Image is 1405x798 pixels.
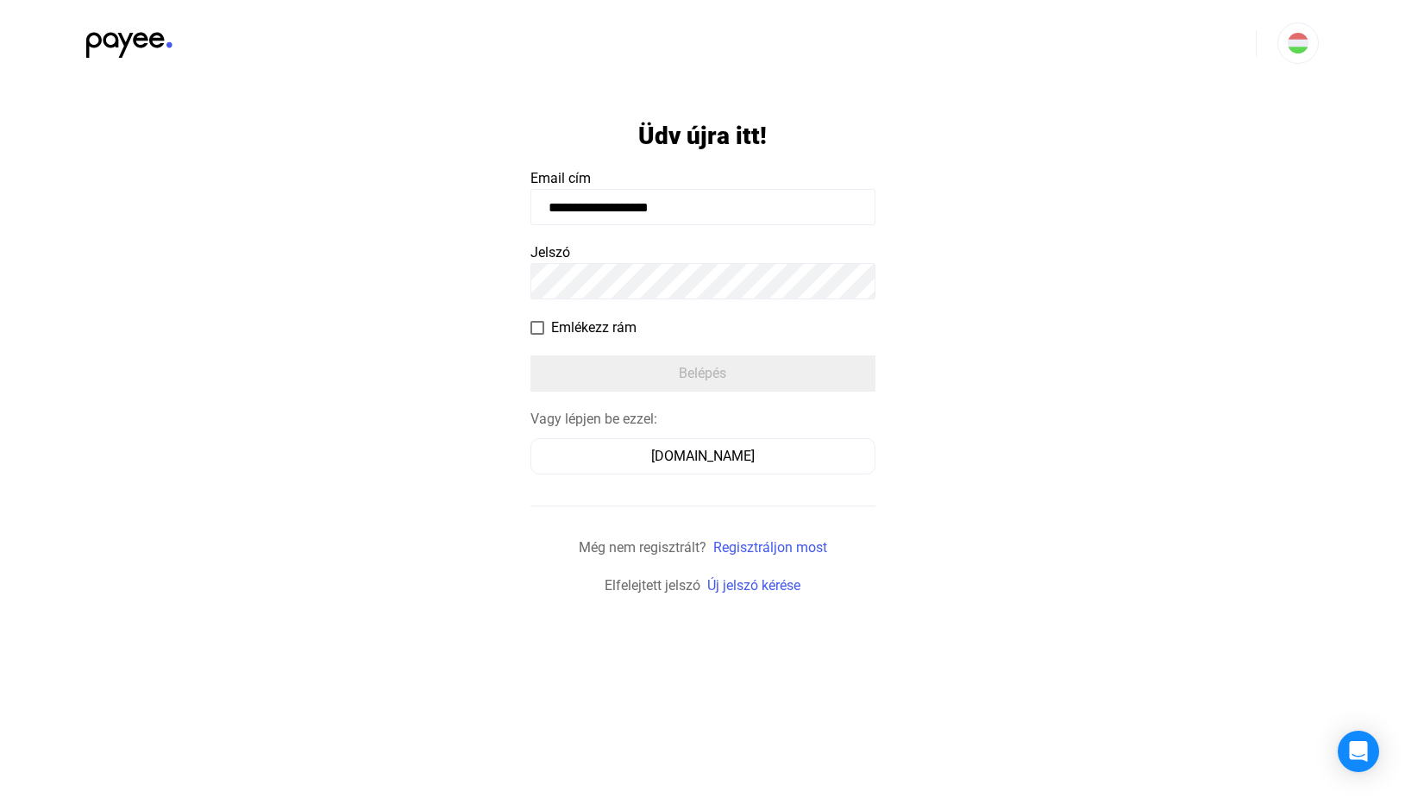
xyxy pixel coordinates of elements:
div: Open Intercom Messenger [1338,731,1379,772]
span: Jelszó [530,244,570,261]
span: Elfelejtett jelszó [605,577,700,594]
h1: Üdv újra itt! [638,121,767,151]
a: [DOMAIN_NAME] [530,448,875,464]
span: Még nem regisztrált? [579,539,706,556]
div: Vagy lépjen be ezzel: [530,409,875,430]
button: Belépés [530,355,875,392]
div: Belépés [536,363,870,384]
button: [DOMAIN_NAME] [530,438,875,474]
a: Új jelszó kérése [707,577,800,594]
a: Regisztráljon most [713,539,827,556]
button: HU [1277,22,1319,64]
div: [DOMAIN_NAME] [536,446,869,467]
span: Email cím [530,170,591,186]
span: Emlékezz rám [551,317,637,338]
img: black-payee-blue-dot.svg [86,22,172,58]
img: HU [1288,33,1308,53]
